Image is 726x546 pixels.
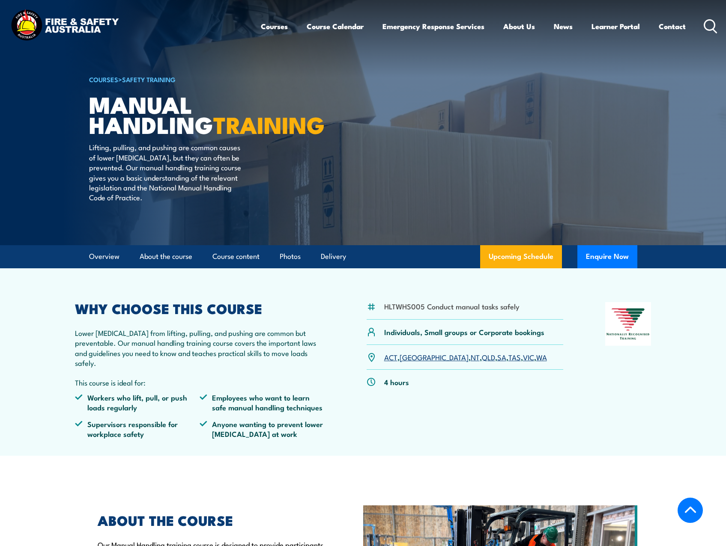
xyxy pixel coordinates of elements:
a: Upcoming Schedule [480,245,562,268]
a: Photos [280,245,301,268]
a: [GEOGRAPHIC_DATA] [400,352,469,362]
p: Individuals, Small groups or Corporate bookings [384,327,544,337]
a: Safety Training [122,74,176,84]
p: , , , , , , , [384,352,547,362]
a: Delivery [321,245,346,268]
a: WA [536,352,547,362]
a: Course Calendar [307,15,364,38]
li: HLTWHS005 Conduct manual tasks safely [384,301,520,311]
a: News [554,15,573,38]
h6: > [89,74,301,84]
strong: TRAINING [213,106,325,142]
a: Overview [89,245,120,268]
a: COURSES [89,74,118,84]
a: Course content [212,245,260,268]
a: About Us [503,15,535,38]
p: Lifting, pulling, and pushing are common causes of lower [MEDICAL_DATA], but they can often be pr... [89,142,245,202]
button: Enquire Now [577,245,637,268]
li: Employees who want to learn safe manual handling techniques [200,392,325,412]
li: Workers who lift, pull, or push loads regularly [75,392,200,412]
a: About the course [140,245,192,268]
a: SA [497,352,506,362]
li: Anyone wanting to prevent lower [MEDICAL_DATA] at work [200,419,325,439]
a: TAS [508,352,521,362]
p: This course is ideal for: [75,377,325,387]
h1: Manual Handling [89,94,301,134]
a: VIC [523,352,534,362]
a: ACT [384,352,397,362]
h2: WHY CHOOSE THIS COURSE [75,302,325,314]
p: 4 hours [384,377,409,387]
p: Lower [MEDICAL_DATA] from lifting, pulling, and pushing are common but preventable. Our manual ha... [75,328,325,368]
a: NT [471,352,480,362]
li: Supervisors responsible for workplace safety [75,419,200,439]
a: Learner Portal [592,15,640,38]
a: Courses [261,15,288,38]
img: Nationally Recognised Training logo. [605,302,651,346]
h2: ABOUT THE COURSE [98,514,324,526]
a: Emergency Response Services [382,15,484,38]
a: QLD [482,352,495,362]
a: Contact [659,15,686,38]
